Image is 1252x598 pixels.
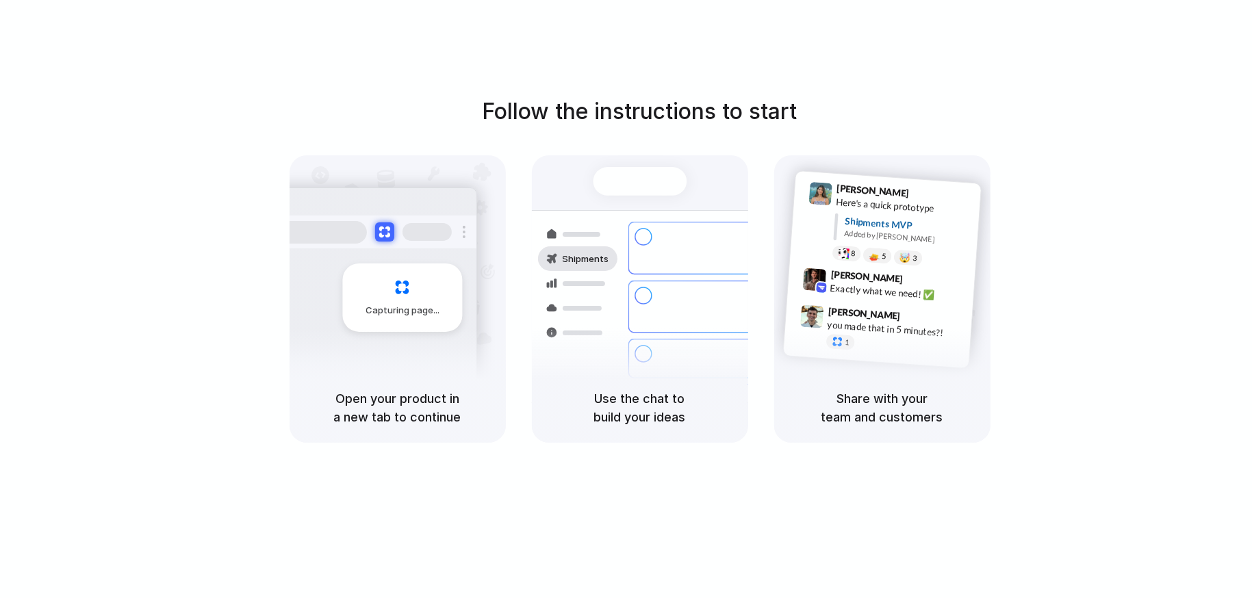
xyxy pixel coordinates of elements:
[912,255,917,262] span: 3
[483,95,797,128] h1: Follow the instructions to start
[845,214,971,237] div: Shipments MVP
[563,252,609,266] span: Shipments
[548,389,732,426] h5: Use the chat to build your ideas
[835,195,972,218] div: Here's a quick prototype
[366,304,442,317] span: Capturing page
[827,318,964,341] div: you made that in 5 minutes?!
[844,228,970,248] div: Added by [PERSON_NAME]
[850,250,855,258] span: 8
[904,310,932,326] span: 9:47 AM
[906,274,934,290] span: 9:42 AM
[830,281,967,304] div: Exactly what we need! ✅
[830,267,903,287] span: [PERSON_NAME]
[836,181,909,200] span: [PERSON_NAME]
[881,252,886,260] span: 5
[791,389,974,426] h5: Share with your team and customers
[306,389,489,426] h5: Open your product in a new tab to continue
[912,187,941,204] span: 9:41 AM
[844,339,849,346] span: 1
[828,304,900,324] span: [PERSON_NAME]
[899,252,910,263] div: 🤯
